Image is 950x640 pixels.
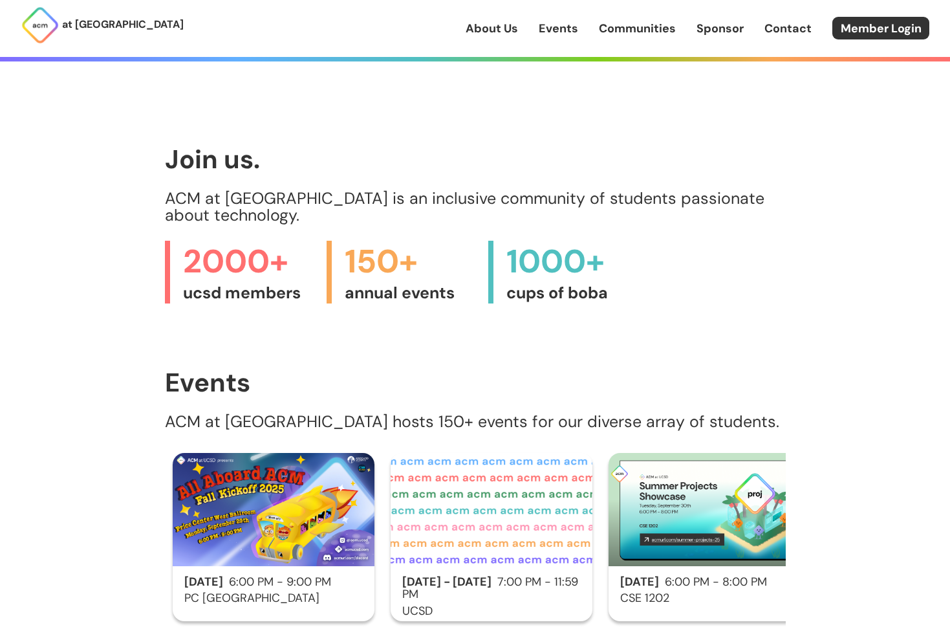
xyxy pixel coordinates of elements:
[391,453,592,566] img: ACM Fall 2025 Census
[345,283,475,303] span: annual events
[183,241,314,283] span: 2000+
[165,145,786,173] h1: Join us.
[609,576,810,589] h2: 6:00 PM - 8:00 PM
[391,605,592,618] h3: UCSD
[764,20,812,37] a: Contact
[173,576,374,589] h2: 6:00 PM - 9:00 PM
[466,20,518,37] a: About Us
[609,592,810,605] h3: CSE 1202
[391,576,592,602] h2: 7:00 PM - 11:59 PM
[165,190,786,224] p: ACM at [GEOGRAPHIC_DATA] is an inclusive community of students passionate about technology.
[184,574,223,590] span: [DATE]
[173,453,374,566] img: Fall Kickoff
[506,241,637,283] span: 1000+
[609,453,810,566] img: Summer Projects Showcase
[832,17,929,39] a: Member Login
[21,6,59,45] img: ACM Logo
[539,20,578,37] a: Events
[506,283,637,303] span: cups of boba
[620,574,659,590] span: [DATE]
[345,241,475,283] span: 150+
[173,592,374,605] h3: PC [GEOGRAPHIC_DATA]
[183,283,314,303] span: ucsd members
[599,20,676,37] a: Communities
[696,20,744,37] a: Sponsor
[62,16,184,33] p: at [GEOGRAPHIC_DATA]
[165,368,786,397] h1: Events
[165,414,786,430] p: ACM at [GEOGRAPHIC_DATA] hosts 150+ events for our diverse array of students.
[21,6,184,45] a: at [GEOGRAPHIC_DATA]
[402,574,491,590] span: [DATE] - [DATE]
